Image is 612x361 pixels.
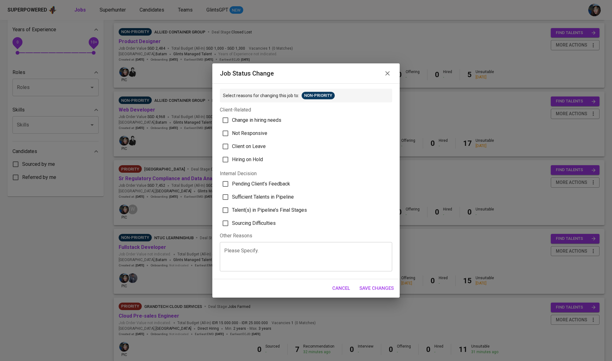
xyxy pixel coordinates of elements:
[232,116,281,124] span: Change in hiring needs
[223,92,299,99] p: Select reasons for changing this job to:
[220,68,274,78] h6: Job status change
[232,143,266,150] span: Client on Leave
[220,232,392,240] div: Other Reasons
[232,156,263,163] span: Hiring on Hold
[232,206,307,214] span: Talent(s) in Pipeline’s Final Stages
[232,220,276,227] span: Sourcing Difficulties
[220,106,392,114] p: Client-Related
[220,170,392,177] p: Internal Decision
[332,284,350,292] span: Cancel
[356,282,397,295] button: Save Changes
[302,93,335,99] span: Non-Priority
[329,282,353,295] button: Cancel
[232,193,294,201] span: Sufficient Talents in Pipeline
[232,180,290,188] span: Pending Client’s Feedback
[359,284,394,292] span: Save Changes
[232,130,267,137] span: Not Responsive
